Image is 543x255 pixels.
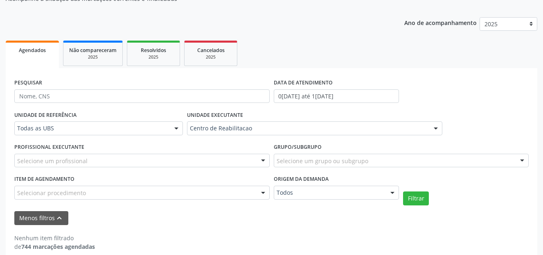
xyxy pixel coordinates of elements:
[17,157,88,165] span: Selecione um profissional
[14,77,42,89] label: PESQUISAR
[187,109,243,121] label: UNIDADE EXECUTANTE
[14,242,95,251] div: de
[274,173,329,186] label: Origem da demanda
[14,173,74,186] label: Item de agendamento
[277,189,383,197] span: Todos
[274,77,333,89] label: DATA DE ATENDIMENTO
[14,234,95,242] div: Nenhum item filtrado
[197,47,225,54] span: Cancelados
[17,124,166,132] span: Todas as UBS
[14,211,68,225] button: Menos filtroskeyboard_arrow_up
[190,124,426,132] span: Centro de Reabilitacao
[14,109,77,121] label: UNIDADE DE REFERÊNCIA
[55,214,64,223] i: keyboard_arrow_up
[21,243,95,250] strong: 744 marcações agendadas
[14,141,84,154] label: PROFISSIONAL EXECUTANTE
[69,47,117,54] span: Não compareceram
[274,141,322,154] label: Grupo/Subgrupo
[404,17,477,27] p: Ano de acompanhamento
[14,89,270,103] input: Nome, CNS
[274,89,399,103] input: Selecione um intervalo
[141,47,166,54] span: Resolvidos
[69,54,117,60] div: 2025
[190,54,231,60] div: 2025
[17,189,86,197] span: Selecionar procedimento
[19,47,46,54] span: Agendados
[403,191,429,205] button: Filtrar
[133,54,174,60] div: 2025
[277,157,368,165] span: Selecione um grupo ou subgrupo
